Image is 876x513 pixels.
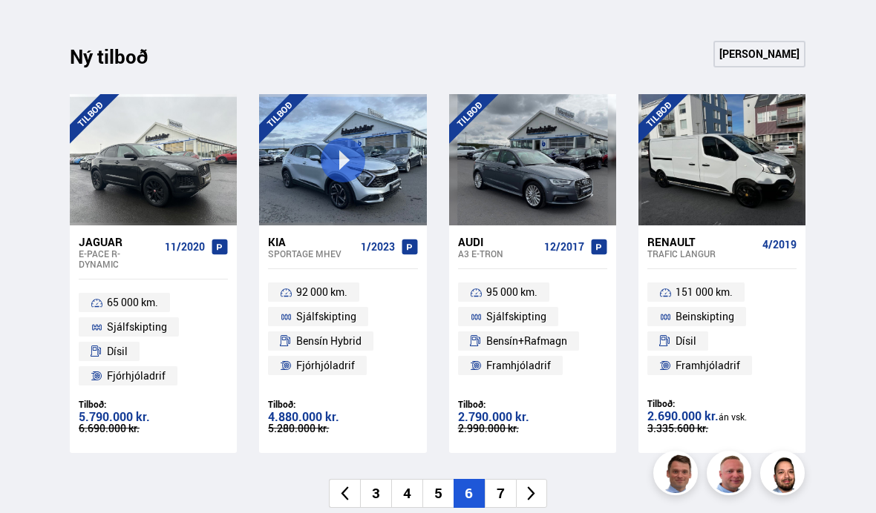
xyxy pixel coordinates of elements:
[296,357,355,374] span: Fjórhjóladrif
[458,399,607,410] div: Tilboð:
[165,241,205,253] span: 11/2020
[422,479,454,508] li: 5
[656,453,700,497] img: FbJEzSuNWCJXmdc-.webp
[79,411,228,423] div: 5.790.000 kr.
[107,342,128,360] span: Dísil
[647,410,797,423] div: 2.690.000 kr.
[485,479,516,508] li: 7
[762,453,807,497] img: nhp88E3Fdnt1Opn2.png
[676,308,734,325] span: Beinskipting
[107,318,167,336] span: Sjálfskipting
[647,235,756,248] div: Renault
[454,479,485,508] li: 6
[70,45,174,76] div: Ný tilboð
[676,357,740,374] span: Framhjóladrif
[544,241,584,253] span: 12/2017
[713,41,805,67] a: [PERSON_NAME]
[361,241,395,253] span: 1/2023
[79,423,228,434] div: 6.690.000 kr.
[762,239,797,251] span: 4/2019
[647,398,797,409] div: Tilboð:
[296,308,356,325] span: Sjálfskipting
[676,283,733,301] span: 151 000 km.
[676,332,696,350] span: Dísil
[268,399,417,410] div: Tilboð:
[719,411,747,423] span: án vsk.
[486,332,567,350] span: Bensín+Rafmagn
[449,225,616,453] a: Audi A3 E-TRON 12/2017 95 000 km. Sjálfskipting Bensín+Rafmagn Framhjóladrif Tilboð: 2.790.000 kr...
[647,423,797,434] div: 3.335.600 kr.
[486,308,546,325] span: Sjálfskipting
[107,294,158,311] span: 65 000 km.
[70,225,237,453] a: Jaguar E-Pace R-DYNAMIC 11/2020 65 000 km. Sjálfskipting Dísil Fjórhjóladrif Tilboð: 5.790.000 kr...
[259,225,426,453] a: Kia Sportage MHEV 1/2023 92 000 km. Sjálfskipting Bensín Hybrid Fjórhjóladrif Tilboð: 4.880.000 k...
[296,283,347,301] span: 92 000 km.
[107,367,166,385] span: Fjórhjóladrif
[647,248,756,259] div: Trafic LANGUR
[458,411,607,423] div: 2.790.000 kr.
[458,248,538,259] div: A3 E-TRON
[79,399,228,410] div: Tilboð:
[458,235,538,248] div: Audi
[268,423,417,434] div: 5.280.000 kr.
[268,235,354,248] div: Kia
[296,332,362,350] span: Bensín Hybrid
[79,235,159,248] div: Jaguar
[486,283,537,301] span: 95 000 km.
[391,479,422,508] li: 4
[458,423,607,434] div: 2.990.000 kr.
[12,6,56,50] button: Open LiveChat chat widget
[709,453,754,497] img: siFngHWaQ9KaOqBr.png
[638,225,805,453] a: Renault Trafic LANGUR 4/2019 151 000 km. Beinskipting Dísil Framhjóladrif Tilboð: 2.690.000 kr.án...
[268,248,354,259] div: Sportage MHEV
[360,479,391,508] li: 3
[486,357,551,374] span: Framhjóladrif
[79,248,159,269] div: E-Pace R-DYNAMIC
[268,411,417,423] div: 4.880.000 kr.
